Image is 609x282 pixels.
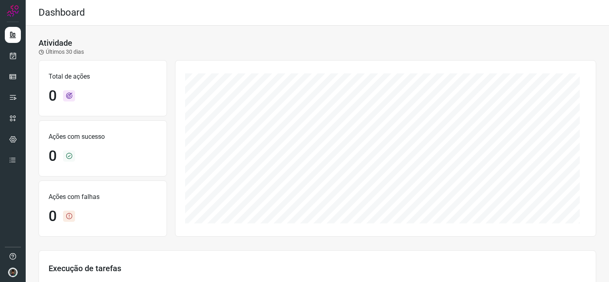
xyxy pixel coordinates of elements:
[7,5,19,17] img: Logo
[49,132,157,142] p: Ações com sucesso
[49,208,57,225] h1: 0
[49,87,57,105] h1: 0
[49,264,586,273] h3: Execução de tarefas
[39,48,84,56] p: Últimos 30 dias
[39,7,85,18] h2: Dashboard
[49,72,157,81] p: Total de ações
[49,148,57,165] h1: 0
[49,192,157,202] p: Ações com falhas
[8,268,18,277] img: d44150f10045ac5288e451a80f22ca79.png
[39,38,72,48] h3: Atividade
